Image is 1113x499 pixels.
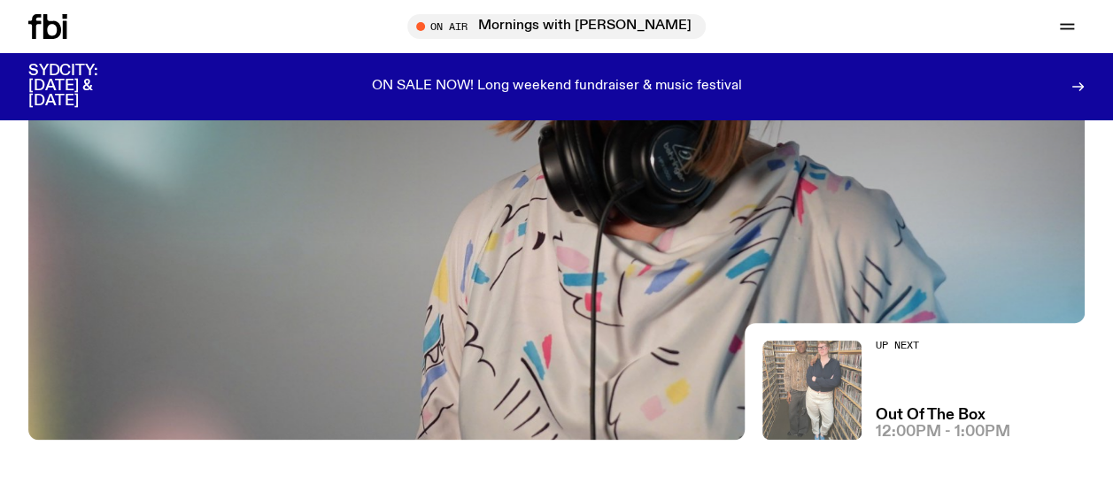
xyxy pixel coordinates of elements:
img: Kate Saap & Lynn Harries [762,341,862,440]
h3: SYDCITY: [DATE] & [DATE] [28,64,142,109]
a: Out Of The Box [876,408,985,423]
p: ON SALE NOW! Long weekend fundraiser & music festival [372,79,742,95]
h2: Up Next [876,341,1010,350]
span: 12:00pm - 1:00pm [876,425,1010,440]
button: On AirMornings with [PERSON_NAME] [407,14,706,39]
